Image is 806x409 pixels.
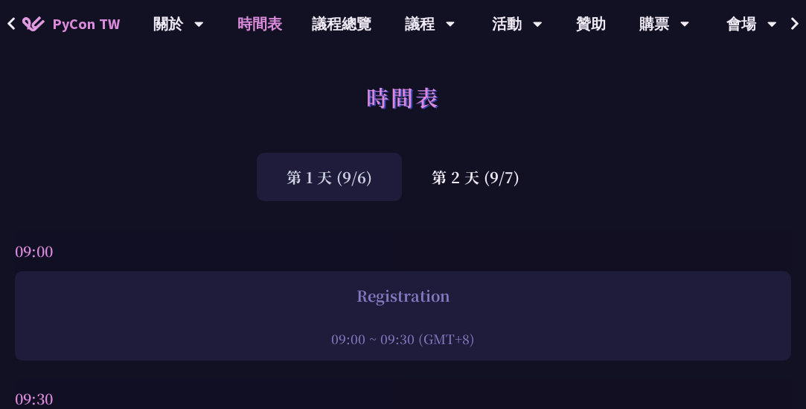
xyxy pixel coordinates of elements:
[7,5,135,42] a: PyCon TW
[22,285,784,307] div: Registration
[22,329,784,348] div: 09:00 ~ 09:30 (GMT+8)
[366,74,440,119] h1: 時間表
[15,231,791,271] div: 09:00
[52,13,120,35] span: PyCon TW
[22,16,45,31] img: Home icon of PyCon TW 2025
[402,153,549,201] div: 第 2 天 (9/7)
[257,153,402,201] div: 第 1 天 (9/6)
